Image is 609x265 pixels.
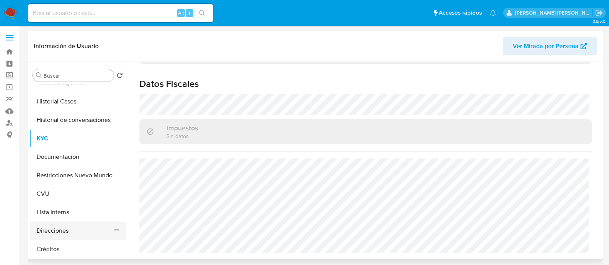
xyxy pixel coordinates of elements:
[28,8,213,18] input: Buscar usuario o caso...
[139,78,592,90] h1: Datos Fiscales
[194,8,210,18] button: search-icon
[513,37,579,55] span: Ver Mirada por Persona
[36,72,42,78] button: Buscar
[30,203,126,222] button: Lista Interna
[30,111,126,129] button: Historial de conversaciones
[30,240,126,258] button: Créditos
[178,9,184,17] span: Alt
[30,185,126,203] button: CVU
[166,132,198,140] p: Sin datos
[34,42,99,50] h1: Información de Usuario
[30,129,126,148] button: KYC
[503,37,597,55] button: Ver Mirada por Persona
[30,222,120,240] button: Direcciones
[490,10,496,16] a: Notificaciones
[117,72,123,81] button: Volver al orden por defecto
[439,9,482,17] span: Accesos rápidos
[188,9,191,17] span: s
[595,9,603,17] a: Salir
[515,9,593,17] p: roxana.vasquez@mercadolibre.com
[44,72,111,79] input: Buscar
[30,148,126,166] button: Documentación
[139,119,592,144] div: ImpuestosSin datos
[30,92,126,111] button: Historial Casos
[166,124,198,132] h3: Impuestos
[30,166,126,185] button: Restricciones Nuevo Mundo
